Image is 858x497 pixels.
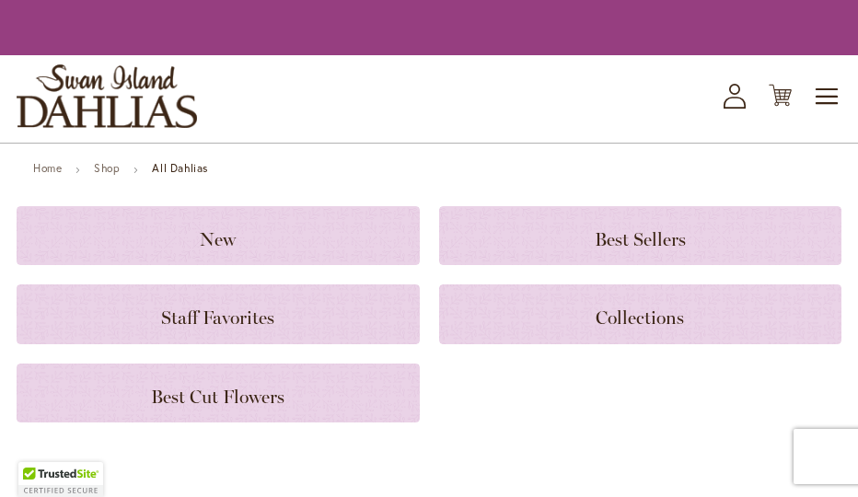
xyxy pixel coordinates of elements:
a: Collections [439,284,842,343]
span: Collections [596,306,684,329]
iframe: Launch Accessibility Center [14,432,65,483]
a: New [17,206,420,265]
span: New [200,228,236,250]
a: Shop [94,161,120,175]
span: Best Cut Flowers [151,386,284,408]
a: Staff Favorites [17,284,420,343]
strong: All Dahlias [152,161,208,175]
span: Staff Favorites [161,306,274,329]
a: store logo [17,64,197,128]
a: Best Sellers [439,206,842,265]
a: Home [33,161,62,175]
span: Best Sellers [595,228,686,250]
a: Best Cut Flowers [17,364,420,422]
